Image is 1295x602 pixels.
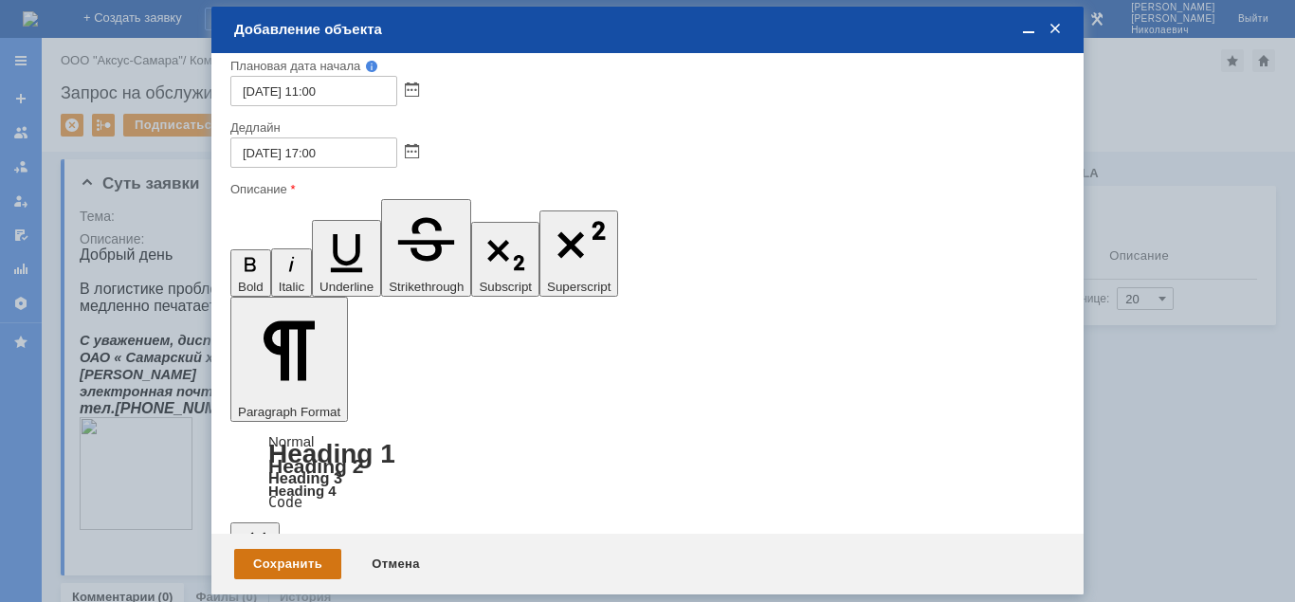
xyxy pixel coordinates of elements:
button: Quote [230,522,280,579]
span: Italic [279,280,304,294]
button: Subscript [471,222,539,298]
span: azarova [141,137,193,153]
button: Italic [271,248,312,297]
button: Paragraph Format [230,297,348,422]
span: С уважением, диспетчер отдела сбыта [8,129,246,161]
span: Paragraph Format [238,405,340,419]
div: Плановая дата начала [230,60,1038,72]
span: @ [205,193,219,210]
span: Underline [319,280,374,294]
span: hz [219,193,235,210]
span: [PERSON_NAME] [8,177,127,193]
span: Strikethrough [389,280,464,294]
span: Bold [238,280,264,294]
a: azarova@hz-5.ru [141,137,252,153]
span: hz [207,137,222,153]
a: Normal [268,433,314,449]
span: Свернуть (Ctrl + M) [1019,21,1038,38]
span: ru [251,193,265,210]
button: Superscript [539,210,618,297]
a: Heading 2 [268,455,363,477]
span: Superscript [547,280,611,294]
a: azarova@hz-5.ru [152,193,265,210]
button: Underline [312,220,381,297]
span: ХЗ №5 - ОАО "Самарский хлебозавод № 5". [8,8,260,38]
button: Bold [230,249,271,298]
span: -5. [235,193,252,210]
span: ОАО « Самарский хлебозавод №5» [8,161,256,177]
img: 2UNcFR7RZEAAAAAElFTkSuQmCC [8,225,122,337]
span: Subscript [479,280,532,294]
a: Heading 4 [268,483,337,499]
button: Strikethrough [381,199,471,297]
div: Дедлайн [230,121,1061,134]
span: тел.[PHONE_NUMBER], вн.50-36 [8,210,222,225]
a: Heading 1 [268,439,395,468]
a: Code [268,494,302,511]
div: Описание [230,183,1061,195]
div: Paragraph Format [230,435,1065,509]
a: Heading 3 [268,469,342,486]
span: -5. [222,137,238,153]
span: электронная почта [8,193,152,210]
span: azarova [152,193,205,210]
span: @ [193,137,207,153]
span: Закрыть [1046,21,1065,38]
div: Добавление объекта [234,21,1065,38]
span: ru [238,137,252,153]
div: В логистике проблема с двумя принтерами операторскими, один постоянно жует, второй очень медленно... [8,53,277,114]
